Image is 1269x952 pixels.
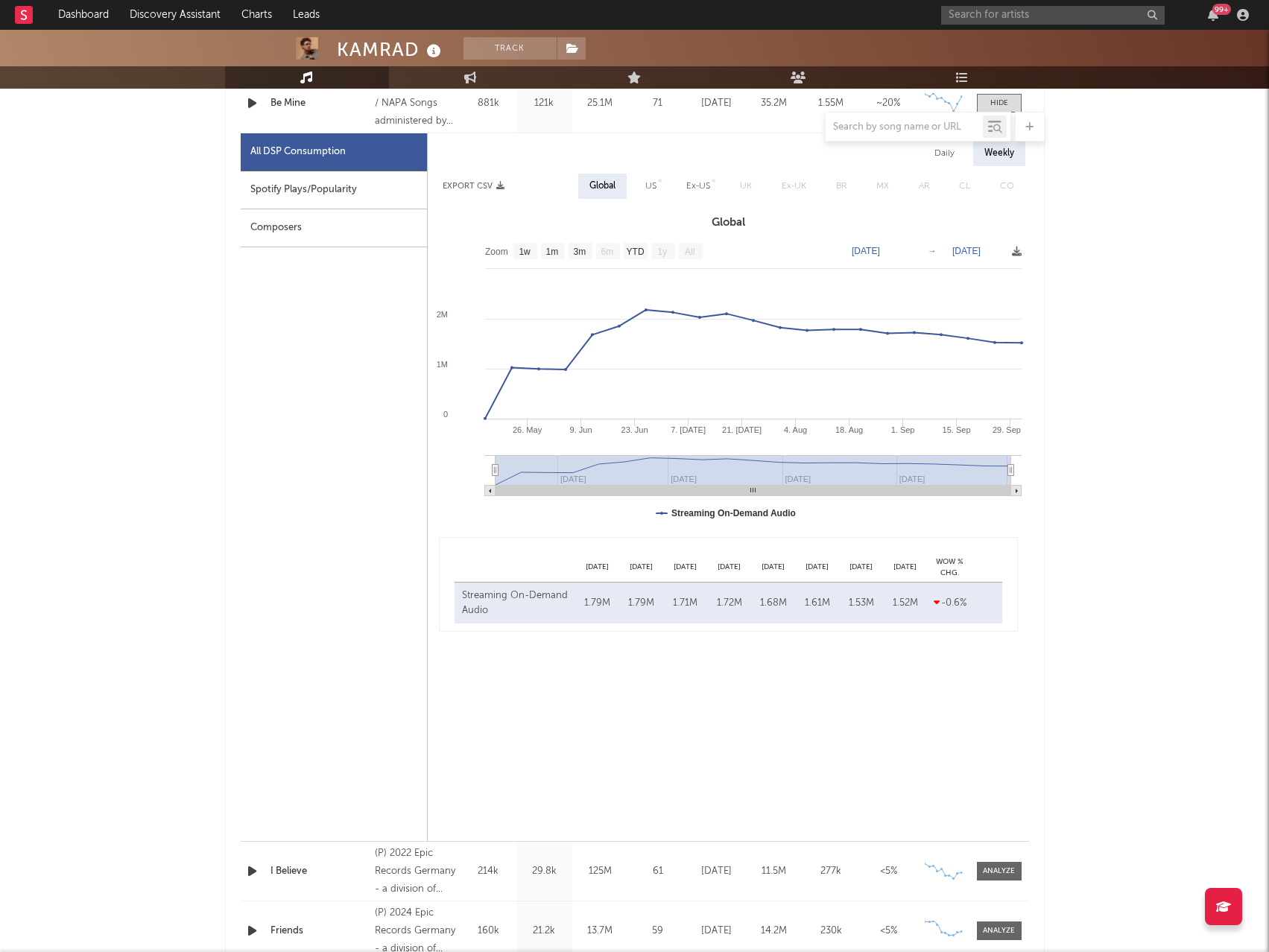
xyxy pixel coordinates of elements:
[632,96,684,111] div: 71
[436,310,447,319] text: 2M
[623,596,659,611] div: 1.79M
[755,596,791,611] div: 1.68M
[632,864,684,879] div: 61
[864,96,914,111] div: ~ 20 %
[783,425,806,434] text: 4. Aug
[443,182,504,191] button: Export CSV
[443,410,447,419] text: 0
[864,864,914,879] div: <5%
[671,425,706,434] text: 7. [DATE]
[923,141,966,166] div: Daily
[337,37,445,62] div: KAMRAD
[573,247,586,257] text: 3m
[520,924,569,939] div: 21.2k
[686,177,710,195] div: Ex-US
[375,77,456,130] div: 2025 Nice Edition / NAPA Songs administered by Kobalt Music Publishing / Schrödter, [PERSON_NAME]...
[576,96,624,111] div: 25.1M
[941,6,1165,25] input: Search for artists
[250,143,346,161] div: All DSP Consumption
[1208,9,1218,21] button: 99+
[835,425,862,434] text: 18. Aug
[576,864,624,879] div: 125M
[973,141,1025,166] div: Weekly
[864,924,914,939] div: <5%
[589,177,615,195] div: Global
[749,924,799,939] div: 14.2M
[707,562,751,573] div: [DATE]
[952,246,981,256] text: [DATE]
[579,596,615,611] div: 1.79M
[464,864,513,879] div: 214k
[839,562,883,573] div: [DATE]
[270,96,368,111] a: Be Mine
[632,924,684,939] div: 59
[645,177,656,195] div: US
[241,209,427,247] div: Composers
[749,96,799,111] div: 35.2M
[657,247,667,257] text: 1y
[751,562,795,573] div: [DATE]
[883,562,927,573] div: [DATE]
[692,96,741,111] div: [DATE]
[241,171,427,209] div: Spotify Plays/Popularity
[722,425,762,434] text: 21. [DATE]
[928,556,972,578] div: WoW % Chg.
[485,247,508,257] text: Zoom
[843,596,879,611] div: 1.53M
[890,425,914,434] text: 1. Sep
[663,562,707,573] div: [DATE]
[576,924,624,939] div: 13.7M
[241,133,427,171] div: All DSP Consumption
[513,425,542,434] text: 26. May
[464,96,513,111] div: 881k
[711,596,747,611] div: 1.72M
[1212,4,1231,15] div: 99 +
[992,425,1020,434] text: 29. Sep
[626,247,644,257] text: YTD
[569,425,592,434] text: 9. Jun
[684,247,694,257] text: All
[692,864,741,879] div: [DATE]
[799,596,835,611] div: 1.61M
[428,214,1029,232] h3: Global
[270,924,368,939] a: Friends
[619,562,663,573] div: [DATE]
[519,247,531,257] text: 1w
[749,864,799,879] div: 11.5M
[667,596,703,611] div: 1.71M
[545,247,558,257] text: 1m
[463,37,557,60] button: Track
[601,247,613,257] text: 6m
[826,121,983,133] input: Search by song name or URL
[942,425,970,434] text: 15. Sep
[928,246,937,256] text: →
[671,508,796,518] text: Streaming On-Demand Audio
[575,562,619,573] div: [DATE]
[520,864,569,879] div: 29.8k
[795,562,839,573] div: [DATE]
[520,96,569,111] div: 121k
[806,96,856,111] div: 1.55M
[806,864,856,879] div: 277k
[887,596,923,611] div: 1.52M
[462,588,572,618] div: Streaming On-Demand Audio
[852,246,880,256] text: [DATE]
[464,924,513,939] div: 160k
[692,924,741,939] div: [DATE]
[806,924,856,939] div: 230k
[436,360,447,369] text: 1M
[931,596,969,611] div: -0.6 %
[270,864,368,879] a: I Believe
[621,425,648,434] text: 23. Jun
[375,845,456,898] div: (P) 2022 Epic Records Germany - a division of Sony Music Entertainment Germany GmbH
